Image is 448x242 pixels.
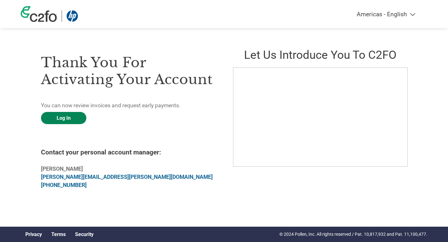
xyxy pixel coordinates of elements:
[67,10,78,22] img: HP
[41,174,213,180] a: [PERSON_NAME][EMAIL_ADDRESS][PERSON_NAME][DOMAIN_NAME]
[51,231,66,237] a: Terms
[41,166,83,172] b: [PERSON_NAME]
[41,149,215,156] h4: Contact your personal account manager:
[75,231,94,237] a: Security
[233,68,408,167] iframe: C2FO Introduction Video
[41,101,215,109] p: You can now review invoices and request early payments.
[279,231,427,238] p: © 2024 Pollen, Inc. All rights reserved / Pat. 10,817,932 and Pat. 11,100,477.
[25,231,42,237] a: Privacy
[233,48,407,62] h2: Let us introduce you to C2FO
[21,6,57,22] img: c2fo logo
[41,182,87,188] a: [PHONE_NUMBER]
[41,54,215,88] h3: Thank you for activating your account
[41,112,86,124] a: Log In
